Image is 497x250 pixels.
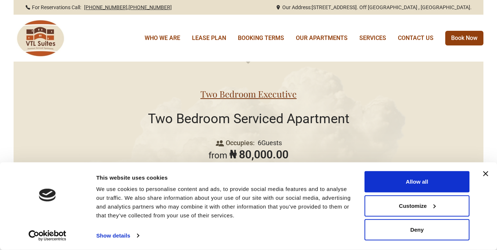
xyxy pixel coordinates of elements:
[84,4,172,11] span: ,
[445,31,483,45] a: Book Now
[364,171,469,192] button: Allow all
[84,4,127,10] a: [PHONE_NUMBER]
[96,230,139,241] a: Show details
[208,148,289,161] p: from
[148,111,349,126] p: Two Bedroom Serviced Apartment
[312,4,472,11] a: [STREET_ADDRESS]. Off [GEOGRAPHIC_DATA] , [GEOGRAPHIC_DATA].
[296,34,348,43] a: OUR APARTMENTS
[128,4,172,10] a: [PHONE_NUMBER]
[364,195,469,216] button: Customize
[364,219,469,240] button: Deny
[96,185,356,220] div: We use cookies to personalise content and ads, to provide social media features and to analyse ou...
[229,148,289,161] span: ₦ 80,000.00
[14,20,66,56] img: VTL Suites logo
[258,138,282,148] span: 6 Guests
[483,171,488,176] button: Close banner
[15,230,80,241] a: Usercentrics Cookiebot - opens in a new window
[39,189,56,202] img: logo
[192,34,226,43] a: LEASE PLAN
[398,34,433,43] a: CONTACT US
[96,173,356,182] div: This website uses cookies
[25,4,172,11] div: For Reservations Call:
[238,34,284,43] a: BOOKING TERMS
[145,34,180,43] a: WHO WE ARE
[359,34,386,43] a: SERVICES
[200,88,297,100] h1: Two Bedroom Executive
[276,4,472,11] div: Our Address:
[215,138,255,148] span: Occupies:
